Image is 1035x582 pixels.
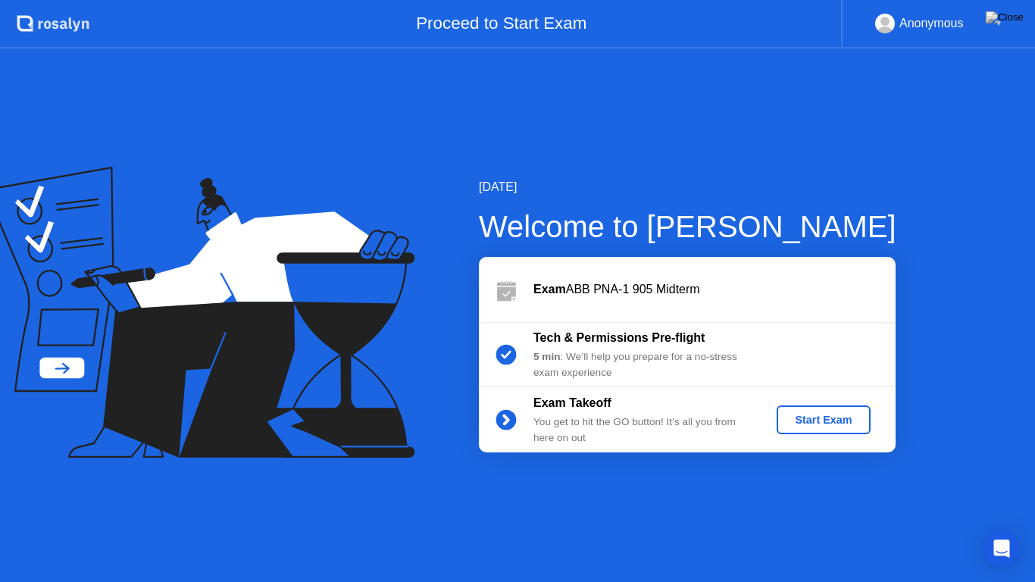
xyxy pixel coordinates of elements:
b: Exam [533,283,566,296]
div: You get to hit the GO button! It’s all you from here on out [533,415,752,446]
div: Welcome to [PERSON_NAME] [479,204,896,249]
div: Open Intercom Messenger [983,530,1020,567]
div: [DATE] [479,178,896,196]
b: 5 min [533,351,561,362]
div: Anonymous [899,14,964,33]
b: Exam Takeoff [533,396,611,409]
div: : We’ll help you prepare for a no-stress exam experience [533,349,752,380]
div: Start Exam [783,414,864,426]
img: Close [986,11,1024,23]
b: Tech & Permissions Pre-flight [533,331,705,344]
button: Start Exam [777,405,870,434]
div: ABB PNA-1 905 Midterm [533,280,896,299]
